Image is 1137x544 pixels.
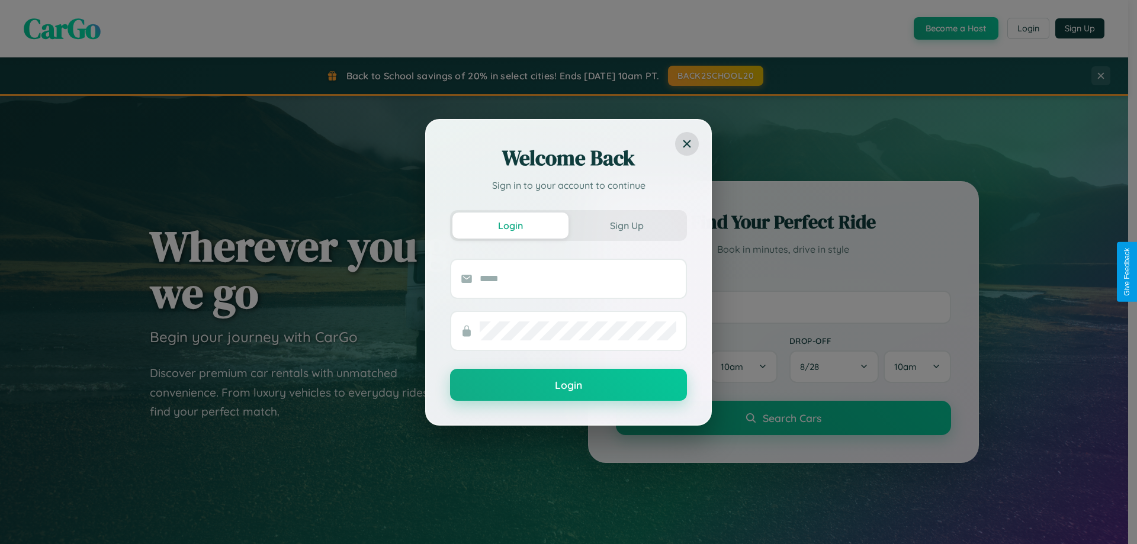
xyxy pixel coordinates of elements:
[452,213,568,239] button: Login
[568,213,685,239] button: Sign Up
[1123,248,1131,296] div: Give Feedback
[450,178,687,192] p: Sign in to your account to continue
[450,369,687,401] button: Login
[450,144,687,172] h2: Welcome Back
